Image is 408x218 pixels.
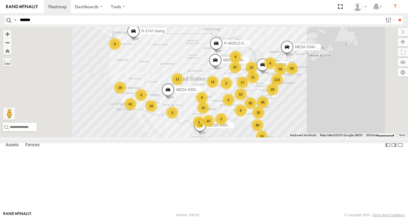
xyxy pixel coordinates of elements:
[215,113,227,125] div: 3
[176,88,207,92] span: MEDA-535215-Roll
[202,115,214,127] div: 16
[290,133,316,137] button: Keyboard shortcuts
[229,51,242,63] div: 4
[223,58,255,63] span: MEDA-533004-Roll
[251,119,264,131] div: 86
[135,89,147,101] div: 3
[208,123,239,128] span: MEDA-536205-Roll
[141,29,165,33] span: R-3747-Swing
[266,83,279,96] div: 29
[3,107,15,120] button: Drag Pegman onto the map to open Street View
[256,130,268,143] div: 20
[295,45,326,49] span: MEDA-534010-Roll
[383,16,396,24] label: Search Filter Options
[398,68,408,77] label: Map Settings
[22,141,43,149] label: Fences
[397,141,403,150] label: Hide Summary Table
[257,96,269,108] div: 48
[166,107,178,119] div: 3
[247,71,259,83] div: 11
[3,212,31,218] a: Visit our Website
[245,61,257,74] div: 10
[235,88,247,100] div: 10
[364,133,396,137] button: Map Scale: 500 km per 53 pixels
[171,73,184,85] div: 11
[366,133,377,137] span: 500 km
[385,141,391,150] label: Dock Summary Table to the Left
[224,42,251,46] span: R-460513-Swing
[114,82,126,94] div: 26
[236,76,249,89] div: 17
[252,107,264,119] div: 35
[196,92,208,104] div: 9
[3,58,12,67] label: Measure
[222,94,235,106] div: 6
[399,134,405,136] a: Terms
[391,141,397,150] label: Dock Summary Table to the Right
[3,30,12,38] button: Zoom in
[235,104,247,117] div: 9
[344,213,405,217] div: © Copyright 2025 -
[3,47,12,55] button: Zoom Home
[351,2,369,11] div: Tim Albro
[244,97,257,109] div: 55
[220,77,232,89] div: 2
[109,38,121,50] div: 9
[206,76,219,88] div: 14
[193,116,205,128] div: 3
[145,100,157,112] div: 18
[229,61,241,73] div: 67
[390,2,400,12] i: ?
[274,63,286,75] div: 58
[372,213,405,217] a: Terms and Conditions
[3,38,12,47] button: Zoom out
[2,141,22,149] label: Assets
[271,74,283,86] div: 110
[6,5,38,9] img: rand-logo.svg
[197,102,209,114] div: 10
[320,133,362,137] span: Map data ©2025 Google, INEGI
[286,62,298,74] div: 65
[13,16,18,24] label: Search Query
[124,98,137,110] div: 41
[176,213,199,217] div: Version: 305.02
[264,57,276,69] div: 6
